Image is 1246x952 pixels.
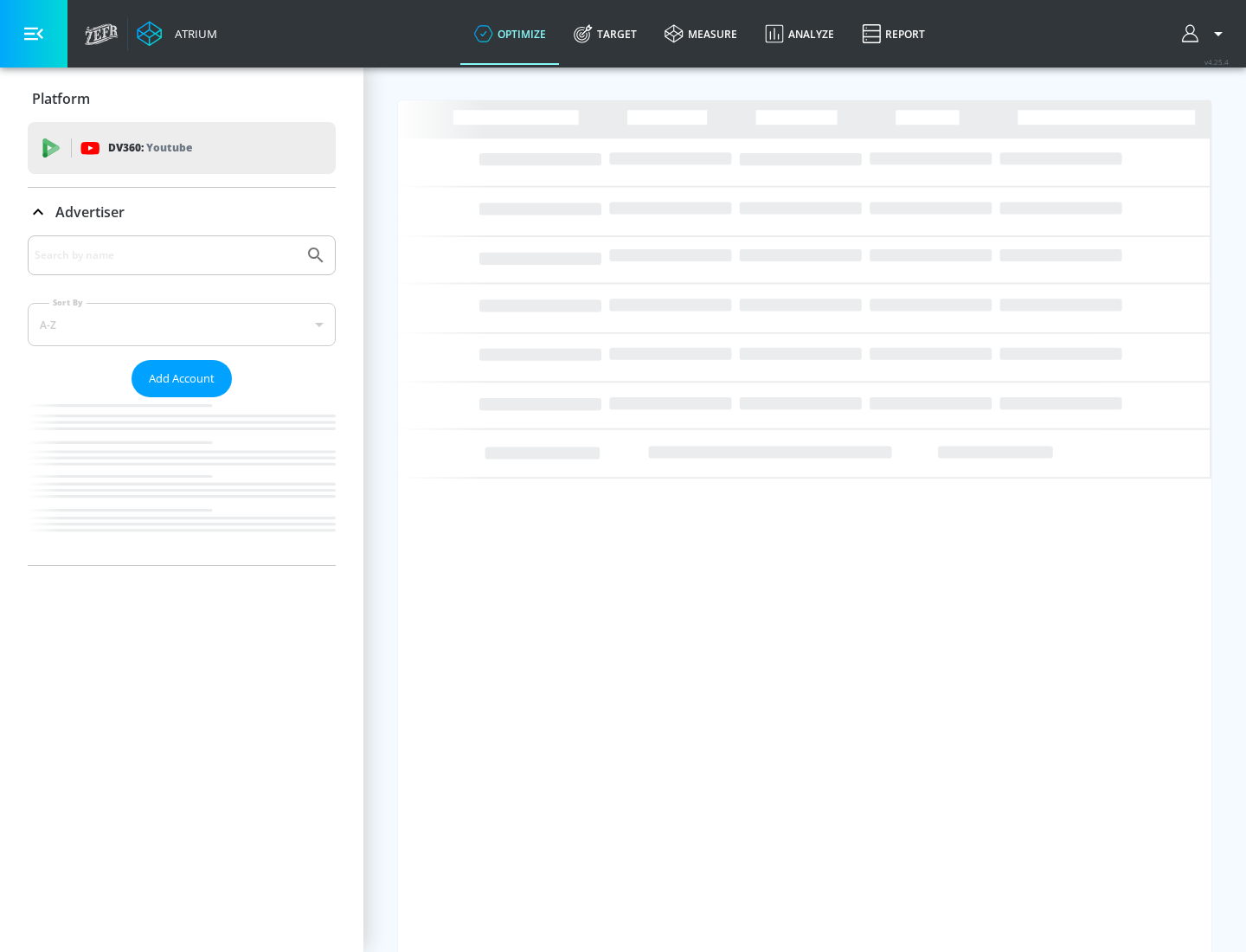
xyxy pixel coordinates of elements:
p: Platform [32,89,90,108]
div: Advertiser [28,188,336,236]
a: Target [560,3,651,65]
nav: list of Advertiser [28,397,336,565]
div: Atrium [168,26,217,42]
a: Atrium [137,21,217,47]
a: optimize [460,3,560,65]
span: Add Account [149,369,215,389]
a: Report [848,3,939,65]
a: Analyze [751,3,848,65]
div: A-Z [28,303,336,346]
div: DV360: Youtube [28,122,336,174]
label: Sort By [49,297,87,308]
input: Search by name [35,244,297,267]
p: Youtube [146,138,192,157]
button: Add Account [132,360,232,397]
p: Advertiser [55,203,125,222]
div: Platform [28,74,336,123]
span: v 4.25.4 [1204,57,1229,67]
div: Advertiser [28,235,336,565]
p: DV360: [108,138,192,158]
a: measure [651,3,751,65]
